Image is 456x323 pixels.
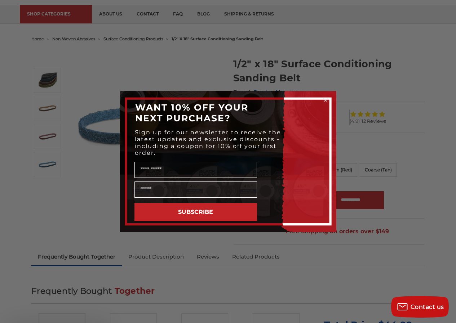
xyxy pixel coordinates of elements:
[135,129,281,156] span: Sign up for our newsletter to receive the latest updates and exclusive discounts - including a co...
[391,296,449,318] button: Contact us
[411,304,444,310] span: Contact us
[135,102,248,124] span: WANT 10% OFF YOUR NEXT PURCHASE?
[134,181,257,198] input: Email
[134,203,257,221] button: SUBSCRIBE
[322,97,329,104] button: Close dialog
